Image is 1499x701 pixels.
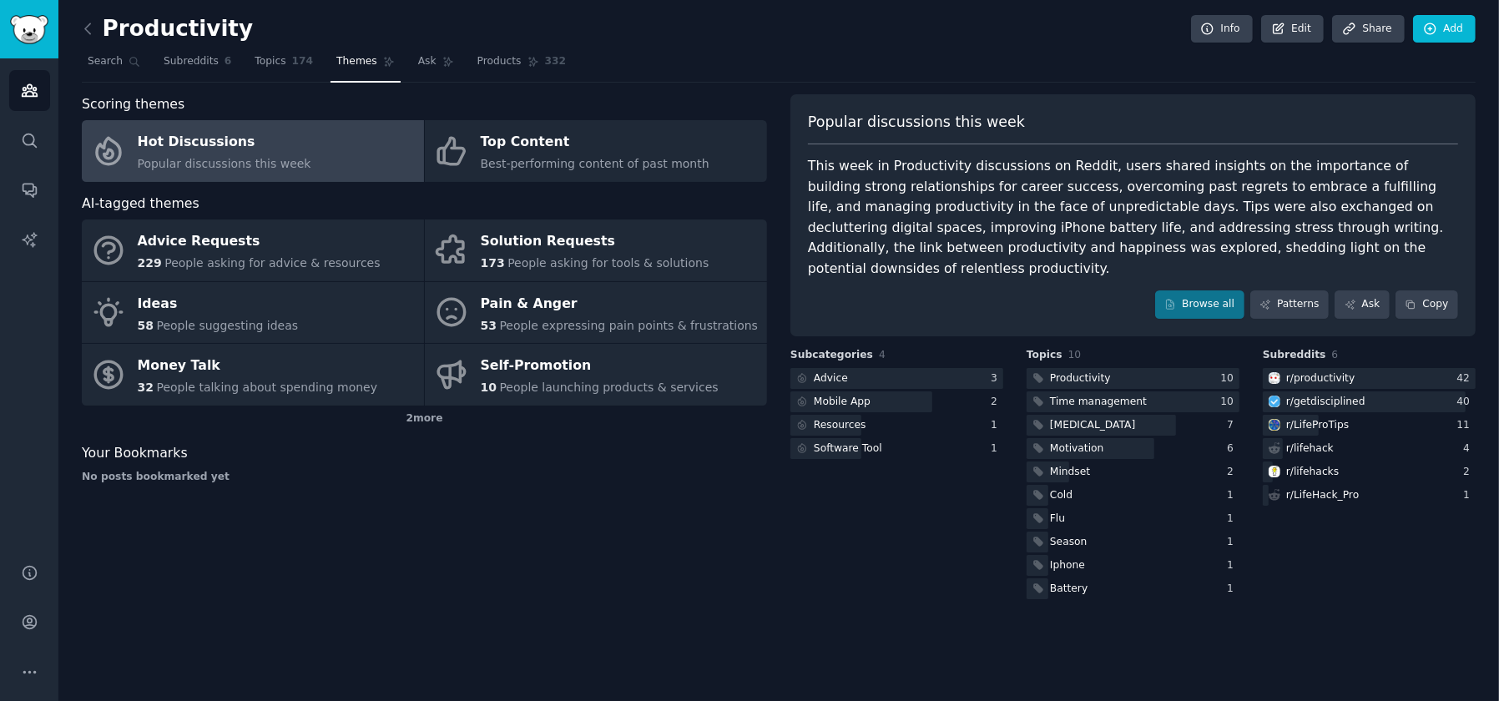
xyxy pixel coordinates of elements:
div: r/ LifeProTips [1286,418,1349,433]
img: lifehacks [1269,466,1280,477]
a: Software Tool1 [790,438,1003,459]
img: LifeProTips [1269,419,1280,431]
div: 4 [1463,441,1476,456]
div: Battery [1050,582,1088,597]
a: Top ContentBest-performing content of past month [425,120,767,182]
span: Subcategories [790,348,873,363]
div: Productivity [1050,371,1111,386]
div: Time management [1050,395,1147,410]
div: r/ lifehack [1286,441,1334,456]
span: 4 [879,349,886,361]
div: 40 [1456,395,1476,410]
div: Software Tool [814,441,882,456]
div: Solution Requests [481,229,709,255]
div: Advice [814,371,848,386]
div: 3 [991,371,1003,386]
div: Mobile App [814,395,871,410]
a: r/lifehack4 [1263,438,1476,459]
a: Solution Requests173People asking for tools & solutions [425,219,767,281]
a: Ideas58People suggesting ideas [82,282,424,344]
div: Self-Promotion [481,353,719,380]
a: Money Talk32People talking about spending money [82,344,424,406]
div: Resources [814,418,866,433]
span: Products [477,54,522,69]
div: r/ LifeHack_Pro [1286,488,1359,503]
div: 1 [1463,488,1476,503]
div: Motivation [1050,441,1104,456]
div: 6 [1227,441,1239,456]
span: People expressing pain points & frustrations [499,319,758,332]
div: 1 [1227,582,1239,597]
a: Mobile App2 [790,391,1003,412]
div: 1 [991,418,1003,433]
span: 58 [138,319,154,332]
a: Ask [1335,290,1390,319]
span: People asking for advice & resources [164,256,380,270]
a: Battery1 [1027,578,1239,599]
div: 2 more [82,406,767,432]
span: Best-performing content of past month [481,157,709,170]
a: Search [82,48,146,83]
span: AI-tagged themes [82,194,199,214]
span: 10 [1068,349,1082,361]
a: Hot DiscussionsPopular discussions this week [82,120,424,182]
div: Iphone [1050,558,1085,573]
span: 173 [481,256,505,270]
a: Info [1191,15,1253,43]
div: r/ getdisciplined [1286,395,1365,410]
span: 332 [545,54,567,69]
img: GummySearch logo [10,15,48,44]
a: Productivity10 [1027,368,1239,389]
span: Subreddits [1263,348,1326,363]
a: r/LifeHack_Pro1 [1263,485,1476,506]
div: Top Content [481,129,709,156]
span: Your Bookmarks [82,443,188,464]
div: 10 [1220,395,1239,410]
div: r/ lifehacks [1286,465,1339,480]
a: Iphone1 [1027,555,1239,576]
span: Themes [336,54,377,69]
span: Subreddits [164,54,219,69]
a: Mindset2 [1027,461,1239,482]
span: 32 [138,381,154,394]
a: [MEDICAL_DATA]7 [1027,415,1239,436]
span: 10 [481,381,497,394]
span: 53 [481,319,497,332]
div: 1 [1227,535,1239,550]
div: r/ productivity [1286,371,1355,386]
a: Patterns [1250,290,1329,319]
span: Search [88,54,123,69]
span: People talking about spending money [156,381,377,394]
a: Flu1 [1027,508,1239,529]
div: 10 [1220,371,1239,386]
div: 2 [991,395,1003,410]
span: People asking for tools & solutions [507,256,709,270]
a: Edit [1261,15,1324,43]
div: No posts bookmarked yet [82,470,767,485]
a: lifehacksr/lifehacks2 [1263,461,1476,482]
a: Cold1 [1027,485,1239,506]
div: 1 [991,441,1003,456]
div: Ideas [138,290,299,317]
div: 2 [1463,465,1476,480]
img: getdisciplined [1269,396,1280,407]
a: Ask [412,48,460,83]
a: Add [1413,15,1476,43]
div: This week in Productivity discussions on Reddit, users shared insights on the importance of build... [808,156,1458,279]
img: productivity [1269,372,1280,384]
a: Motivation6 [1027,438,1239,459]
a: Resources1 [790,415,1003,436]
div: 1 [1227,512,1239,527]
a: getdisciplinedr/getdisciplined40 [1263,391,1476,412]
span: Popular discussions this week [138,157,311,170]
h2: Productivity [82,16,253,43]
span: 174 [292,54,314,69]
div: Cold [1050,488,1073,503]
div: Money Talk [138,353,378,380]
span: 6 [225,54,232,69]
div: Pain & Anger [481,290,759,317]
span: Scoring themes [82,94,184,115]
a: Advice Requests229People asking for advice & resources [82,219,424,281]
div: Advice Requests [138,229,381,255]
a: LifeProTipsr/LifeProTips11 [1263,415,1476,436]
